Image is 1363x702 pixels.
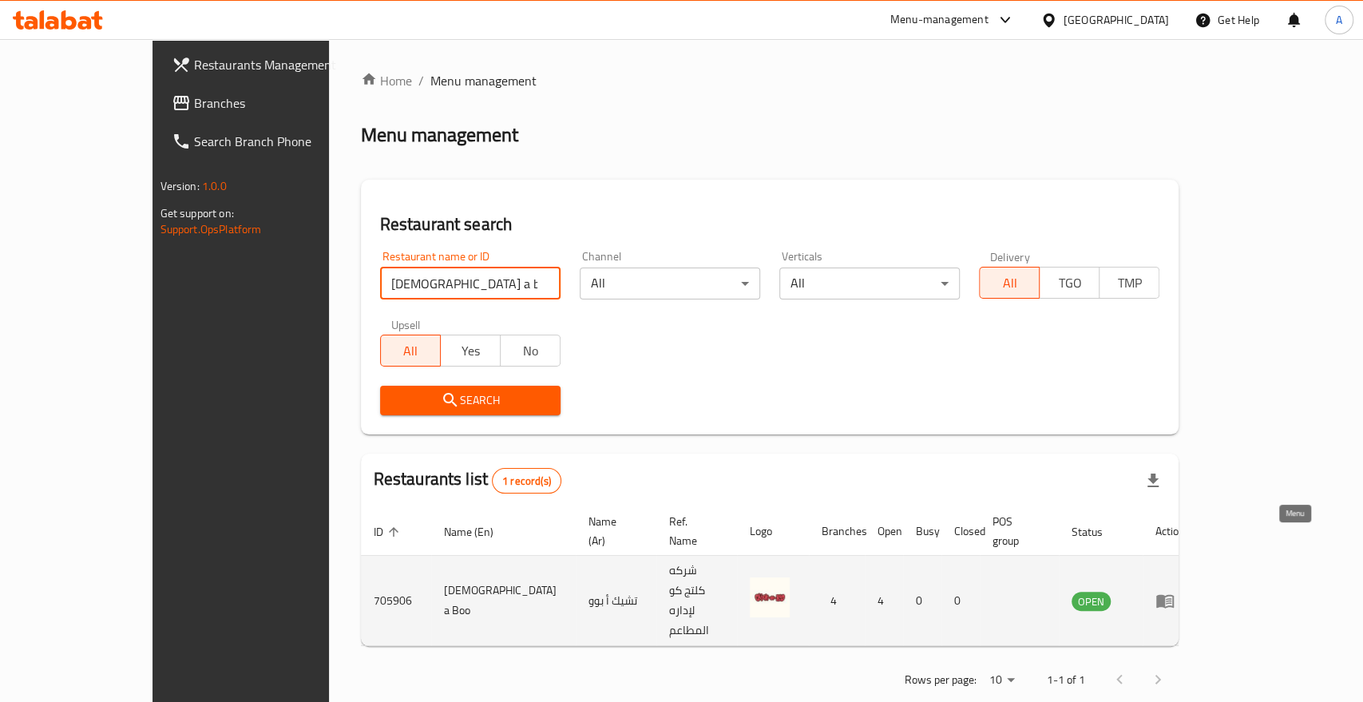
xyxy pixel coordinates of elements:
[865,556,903,646] td: 4
[737,507,809,556] th: Logo
[380,212,1160,236] h2: Restaurant search
[160,203,234,224] span: Get support on:
[493,474,561,489] span: 1 record(s)
[904,670,976,690] p: Rows per page:
[1064,11,1169,29] div: [GEOGRAPHIC_DATA]
[380,335,441,367] button: All
[194,132,367,151] span: Search Branch Phone
[194,55,367,74] span: Restaurants Management
[202,176,227,196] span: 1.0.0
[500,335,561,367] button: No
[580,268,760,299] div: All
[1072,522,1123,541] span: Status
[903,507,941,556] th: Busy
[492,468,561,494] div: Total records count
[1134,462,1172,500] div: Export file
[374,522,404,541] span: ID
[361,71,412,90] a: Home
[431,556,576,646] td: [DEMOGRAPHIC_DATA] a Boo
[374,467,561,494] h2: Restaurants list
[986,272,1033,295] span: All
[1046,670,1084,690] p: 1-1 of 1
[447,339,494,363] span: Yes
[941,556,980,646] td: 0
[194,93,367,113] span: Branches
[1099,267,1159,299] button: TMP
[361,556,431,646] td: 705906
[656,556,737,646] td: شركه كلتج كو لإداره المطاعم
[588,512,637,550] span: Name (Ar)
[1046,272,1093,295] span: TGO
[361,122,518,148] h2: Menu management
[387,339,434,363] span: All
[380,386,561,415] button: Search
[444,522,514,541] span: Name (En)
[779,268,960,299] div: All
[1336,11,1342,29] span: A
[993,512,1040,550] span: POS group
[903,556,941,646] td: 0
[361,71,1179,90] nav: breadcrumb
[160,176,200,196] span: Version:
[809,556,865,646] td: 4
[507,339,554,363] span: No
[990,251,1030,262] label: Delivery
[391,319,421,330] label: Upsell
[979,267,1040,299] button: All
[159,46,380,84] a: Restaurants Management
[430,71,537,90] span: Menu management
[1072,593,1111,611] span: OPEN
[1039,267,1100,299] button: TGO
[160,219,262,240] a: Support.OpsPlatform
[750,577,790,617] img: Chick a Boo
[393,391,548,410] span: Search
[809,507,865,556] th: Branches
[576,556,656,646] td: تشيك أ بوو
[890,10,989,30] div: Menu-management
[159,122,380,161] a: Search Branch Phone
[941,507,980,556] th: Closed
[380,268,561,299] input: Search for restaurant name or ID..
[865,507,903,556] th: Open
[440,335,501,367] button: Yes
[982,668,1020,692] div: Rows per page:
[418,71,424,90] li: /
[159,84,380,122] a: Branches
[1106,272,1153,295] span: TMP
[1143,507,1198,556] th: Action
[669,512,718,550] span: Ref. Name
[361,507,1198,646] table: enhanced table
